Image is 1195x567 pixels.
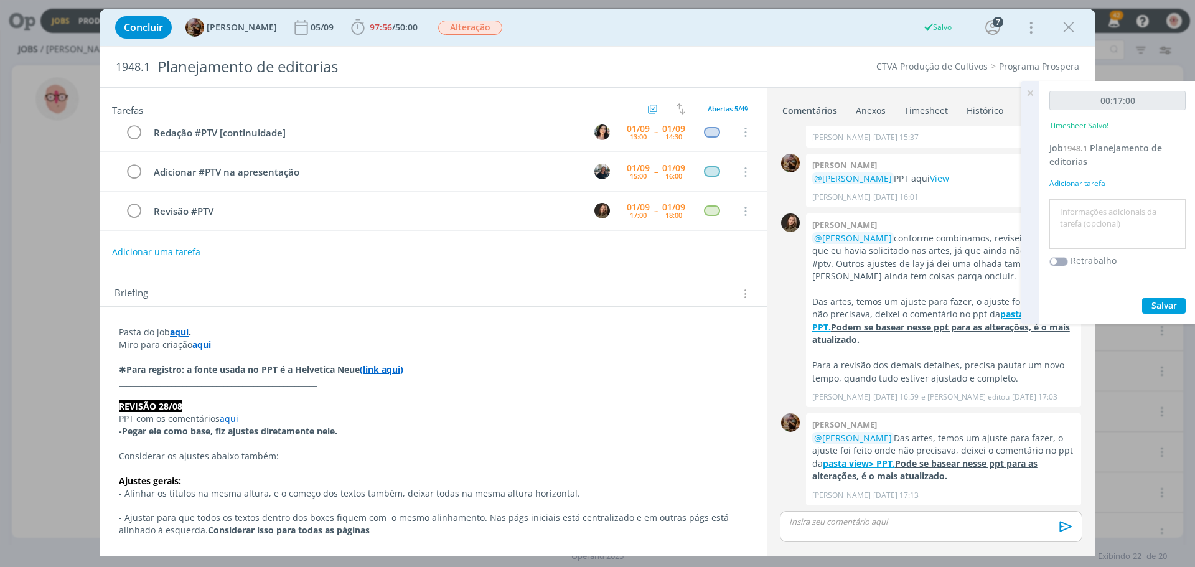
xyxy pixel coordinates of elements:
span: 97:56 [370,21,392,33]
span: -- [654,128,658,136]
button: M [593,162,611,181]
span: [DATE] 17:03 [1012,391,1057,403]
strong: -Pegar ele como base, fiz ajustes diretamente nele. [119,425,337,437]
div: Redação #PTV [continuidade] [148,125,583,141]
span: Alteração [438,21,502,35]
p: PPT com os comentários [119,413,747,425]
img: M [594,164,610,179]
p: - Alinhar os títulos na mesma altura, e o começo dos textos também, deixar todas na mesma altura ... [119,487,747,500]
img: arrow-down-up.svg [677,103,685,115]
span: [DATE] 17:13 [873,490,919,501]
span: Planejamento de editorias [1049,142,1162,167]
div: 05/09 [311,23,336,32]
button: Alteração [438,20,503,35]
button: J [593,202,611,220]
p: ✱ [119,363,747,376]
strong: Ajustes gerais: [119,475,181,487]
p: Para a revisão dos demais detalhes, precisa pautar um novo tempo, quando tudo estiver ajustado e ... [812,359,1075,385]
a: Comentários [782,99,838,117]
img: A [781,154,800,172]
button: Salvar [1142,298,1186,314]
button: T [593,123,611,141]
b: [PERSON_NAME] [812,219,877,230]
div: 16:00 [665,172,682,179]
div: Anexos [856,105,886,117]
strong: REVISÃO 28/08 [119,400,182,412]
a: (link aqui) [360,363,403,375]
a: pasta view> PPT. [823,457,895,469]
p: _____________________________________________________ [119,376,747,388]
p: [PERSON_NAME] [812,490,871,501]
span: e [PERSON_NAME] editou [921,391,1010,403]
p: Pasta do job [119,326,747,339]
div: 14:30 [665,133,682,140]
img: A [781,413,800,432]
p: Das artes, temos um ajuste para fazer, o ajuste foi feito onde não precisava, deixei o comentário... [812,296,1075,347]
span: Tarefas [112,101,143,116]
span: @[PERSON_NAME] [814,232,892,244]
img: J [781,213,800,232]
div: 01/09 [627,203,650,212]
div: 15:00 [630,172,647,179]
span: 1948.1 [116,60,150,74]
span: [PERSON_NAME] [207,23,277,32]
a: aqui [170,326,189,338]
p: PPT aqui [812,172,1075,185]
p: Miro para criação [119,339,747,351]
div: Planejamento de editorias [152,52,673,82]
div: Revisão #PTV [148,204,583,219]
img: J [594,203,610,218]
span: [DATE] 16:01 [873,192,919,203]
p: conforme combinamos, revisei os ajustes que eu havia solicitado nas artes, já que ainda não temos... [812,232,1075,283]
strong: Para registro: a fonte usada no PPT é a Helvetica Neue [126,363,360,375]
b: [PERSON_NAME] [812,159,877,171]
span: / [392,21,395,33]
span: -- [654,207,658,215]
div: Adicionar tarefa [1049,178,1186,189]
span: Concluir [124,22,163,32]
span: 50:00 [395,21,418,33]
button: 97:56/50:00 [348,17,421,37]
div: 7 [993,17,1003,27]
button: A[PERSON_NAME] [185,18,277,37]
p: [PERSON_NAME] [812,391,871,403]
a: pasta view> PPT. [812,308,1051,332]
a: aqui [192,339,211,350]
u: Pode se basear nesse ppt para as alterações, é o mais atualizado. [812,457,1038,482]
button: 7 [983,17,1003,37]
div: dialog [100,9,1095,556]
span: @[PERSON_NAME] [814,172,892,184]
span: [DATE] 16:59 [873,391,919,403]
p: - Ajustar para que todos os textos dentro dos boxes fiquem com o mesmo alinhamento. Nas págs inic... [119,512,747,537]
strong: . [189,326,191,338]
a: Histórico [966,99,1004,117]
div: 01/09 [627,124,650,133]
a: View [930,172,949,184]
label: Retrabalho [1071,254,1117,267]
p: [PERSON_NAME] [812,132,871,143]
img: A [185,18,204,37]
u: Podem se basear nesse ppt para as alterações, é o mais atualizado. [812,321,1070,345]
strong: Considerar isso para todas as páginas [208,524,370,536]
div: Adicionar #PTV na apresentação [148,164,583,180]
p: [PERSON_NAME] [812,192,871,203]
div: 01/09 [662,124,685,133]
div: Salvo [922,22,952,33]
span: Briefing [115,286,148,302]
button: Adicionar uma tarefa [111,241,201,263]
span: Abertas 5/49 [708,104,748,113]
span: -- [654,167,658,176]
span: 1948.1 [1063,143,1087,154]
div: 01/09 [627,164,650,172]
a: Timesheet [904,99,949,117]
p: Das artes, temos um ajuste para fazer, o ajuste foi feito onde não precisava, deixei o comentário... [812,432,1075,483]
button: Concluir [115,16,172,39]
a: CTVA Produção de Cultivos [876,60,988,72]
a: Programa Prospera [999,60,1079,72]
img: T [594,124,610,140]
